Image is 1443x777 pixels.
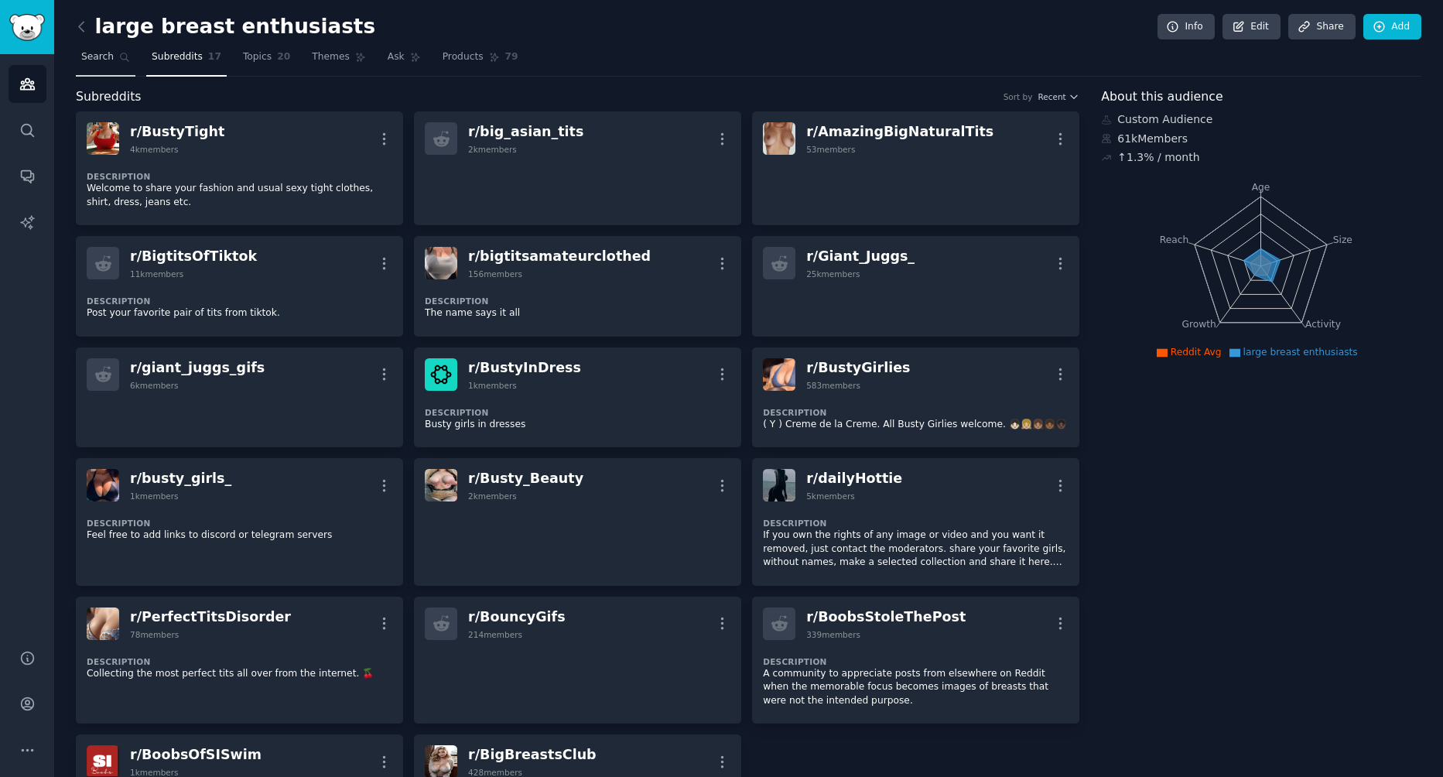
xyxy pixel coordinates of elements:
div: r/ BustyInDress [468,358,581,378]
div: 78 members [130,629,179,640]
dt: Description [763,407,1069,418]
dt: Description [87,171,392,182]
a: dailyHottier/dailyHottie5kmembersDescriptionIf you own the rights of any image or video and you w... [752,458,1079,586]
div: 5k members [806,491,855,501]
img: BustyTight [87,122,119,155]
div: 2k members [468,491,517,501]
a: r/giant_juggs_gifs6kmembers [76,347,403,448]
div: r/ big_asian_tits [468,122,583,142]
tspan: Activity [1305,319,1341,330]
dt: Description [425,407,730,418]
img: busty_girls_ [87,469,119,501]
span: Search [81,50,114,64]
div: r/ BigtitsOfTiktok [130,247,257,266]
dt: Description [425,296,730,306]
a: r/Giant_Juggs_25kmembers [752,236,1079,337]
span: Products [443,50,484,64]
div: 214 members [468,629,522,640]
div: r/ BustyTight [130,122,224,142]
dt: Description [87,296,392,306]
tspan: Reach [1160,234,1189,245]
div: r/ BoobsStoleThePost [806,608,966,627]
img: Busty_Beauty [425,469,457,501]
img: BustyInDress [425,358,457,391]
div: r/ giant_juggs_gifs [130,358,265,378]
a: r/BouncyGifs214members [414,597,741,724]
span: Subreddits [152,50,203,64]
div: 2k members [468,144,517,155]
dt: Description [763,518,1069,529]
div: r/ bigtitsamateurclothed [468,247,651,266]
div: r/ BouncyGifs [468,608,565,627]
div: r/ Giant_Juggs_ [806,247,915,266]
div: 156 members [468,269,522,279]
a: Edit [1222,14,1281,40]
div: r/ BigBreastsClub [468,745,597,765]
div: Sort by [1004,91,1033,102]
span: Topics [243,50,272,64]
img: AmazingBigNaturalTits [763,122,795,155]
p: Feel free to add links to discord or telegram servers [87,529,392,543]
p: If you own the rights of any image or video and you want it removed, just contact the moderators.... [763,529,1069,570]
img: GummySearch logo [9,14,45,41]
a: r/big_asian_tits2kmembers [414,111,741,225]
div: ↑ 1.3 % / month [1117,149,1199,166]
a: Add [1363,14,1421,40]
div: 1k members [468,380,517,391]
span: Recent [1038,91,1065,102]
a: Ask [382,45,426,77]
tspan: Size [1333,234,1352,245]
div: r/ busty_girls_ [130,469,231,488]
div: r/ Busty_Beauty [468,469,583,488]
span: Subreddits [76,87,142,107]
a: Themes [306,45,371,77]
a: Busty_Beautyr/Busty_Beauty2kmembers [414,458,741,586]
a: PerfectTitsDisorderr/PerfectTitsDisorder78membersDescriptionCollecting the most perfect tits all ... [76,597,403,724]
p: Busty girls in dresses [425,418,730,432]
span: Themes [312,50,350,64]
a: r/BigtitsOfTiktok11kmembersDescriptionPost your favorite pair of tits from tiktok. [76,236,403,337]
img: bigtitsamateurclothed [425,247,457,279]
div: r/ BustyGirlies [806,358,910,378]
span: 20 [277,50,290,64]
span: Reddit Avg [1171,347,1222,358]
div: 11k members [130,269,183,279]
p: Collecting the most perfect tits all over from the internet. 🍒 [87,667,392,681]
span: large breast enthusiasts [1243,347,1358,358]
span: About this audience [1101,87,1222,107]
div: 25k members [806,269,860,279]
div: 339 members [806,629,860,640]
p: Post your favorite pair of tits from tiktok. [87,306,392,320]
h2: large breast enthusiasts [76,15,375,39]
a: bigtitsamateurclothedr/bigtitsamateurclothed156membersDescriptionThe name says it all [414,236,741,337]
p: A community to appreciate posts from elsewhere on Reddit when the memorable focus becomes images ... [763,667,1069,708]
div: 61k Members [1101,131,1421,147]
a: Search [76,45,135,77]
div: 53 members [806,144,855,155]
div: 1k members [130,491,179,501]
a: BustyGirliesr/BustyGirlies583membersDescription( Y ) Creme de la Creme. All Busty Girlies welcome... [752,347,1079,448]
div: r/ PerfectTitsDisorder [130,608,291,627]
div: 4k members [130,144,179,155]
a: AmazingBigNaturalTitsr/AmazingBigNaturalTits53members [752,111,1079,225]
a: BustyTightr/BustyTight4kmembersDescriptionWelcome to share your fashion and usual sexy tight clot... [76,111,403,225]
tspan: Age [1252,182,1270,193]
a: busty_girls_r/busty_girls_1kmembersDescriptionFeel free to add links to discord or telegram servers [76,458,403,586]
a: Subreddits17 [146,45,227,77]
button: Recent [1038,91,1079,102]
div: r/ BoobsOfSISwim [130,745,262,765]
a: Share [1288,14,1355,40]
p: The name says it all [425,306,730,320]
img: dailyHottie [763,469,795,501]
a: r/BoobsStoleThePost339membersDescriptionA community to appreciate posts from elsewhere on Reddit ... [752,597,1079,724]
p: Welcome to share your fashion and usual sexy tight clothes, shirt, dress, jeans etc. [87,182,392,209]
p: ( Y ) Creme de la Creme. All Busty Girlies welcome. 👧🏻👧🏼👧🏽👧🏾👧🏿 [763,418,1069,432]
a: Products79 [437,45,524,77]
span: 79 [505,50,518,64]
img: PerfectTitsDisorder [87,608,119,640]
a: Topics20 [238,45,296,77]
div: r/ dailyHottie [806,469,902,488]
div: Custom Audience [1101,111,1421,128]
dt: Description [763,656,1069,667]
dt: Description [87,518,392,529]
